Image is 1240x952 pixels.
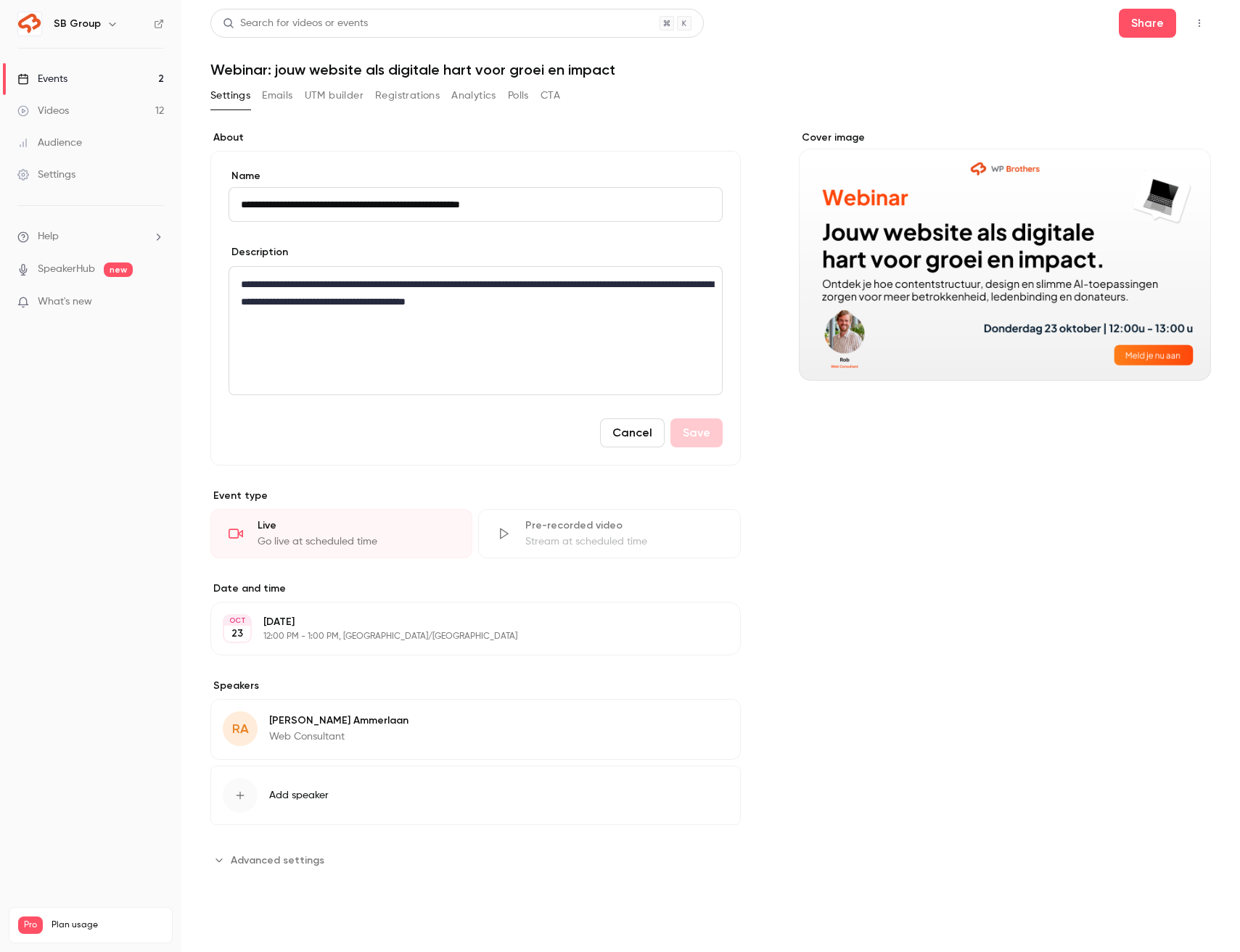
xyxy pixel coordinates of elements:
div: Live [258,518,454,533]
label: Cover image [799,131,1211,145]
span: What's new [38,294,92,310]
section: description [229,266,723,395]
div: OCT [224,616,250,626]
span: Advanced settings [231,853,324,868]
div: LiveGo live at scheduled time [210,509,472,558]
button: Analytics [451,84,496,107]
div: Audience [17,136,82,150]
label: About [210,131,741,145]
button: CTA [541,84,560,107]
div: editor [229,267,722,394]
img: SB Group [18,12,41,36]
button: Advanced settings [210,848,333,872]
span: Add speaker [269,788,329,803]
label: Speakers [210,679,741,693]
button: Emails [262,84,292,107]
label: Description [229,245,288,260]
iframe: Noticeable Trigger [147,296,164,309]
p: 12:00 PM - 1:00 PM, [GEOGRAPHIC_DATA]/[GEOGRAPHIC_DATA] [263,631,664,642]
label: Date and time [210,581,741,596]
p: [DATE] [263,615,664,629]
section: Cover image [799,131,1211,381]
span: RA [232,719,249,739]
p: Web Consultant [269,729,408,744]
div: Go live at scheduled time [258,534,454,549]
div: Events [17,72,67,86]
p: Event type [210,489,741,503]
h6: SB Group [54,17,101,31]
button: Settings [210,84,250,107]
div: Search for videos or events [223,16,368,31]
p: [PERSON_NAME] Ammerlaan [269,713,408,728]
a: SpeakerHub [38,262,95,277]
span: Pro [18,916,43,934]
button: Share [1119,9,1176,38]
button: Polls [508,84,529,107]
span: new [104,262,133,277]
span: Help [38,229,59,244]
button: Cancel [600,418,665,447]
h1: Webinar: jouw website als digitale hart voor groei en impact [210,61,1211,78]
div: Pre-recorded video [525,518,722,533]
div: RA[PERSON_NAME] AmmerlaanWeb Consultant [210,699,741,760]
div: Settings [17,167,75,182]
button: UTM builder [305,84,364,107]
button: Add speaker [210,766,741,825]
li: help-dropdown-opener [17,229,164,244]
section: Advanced settings [210,848,741,872]
p: 23 [231,626,243,641]
div: Videos [17,104,69,118]
button: Registrations [375,84,440,107]
div: Stream at scheduled time [525,534,722,549]
span: Plan usage [52,919,163,931]
div: Pre-recorded videoStream at scheduled time [478,509,740,558]
label: Name [229,169,723,183]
